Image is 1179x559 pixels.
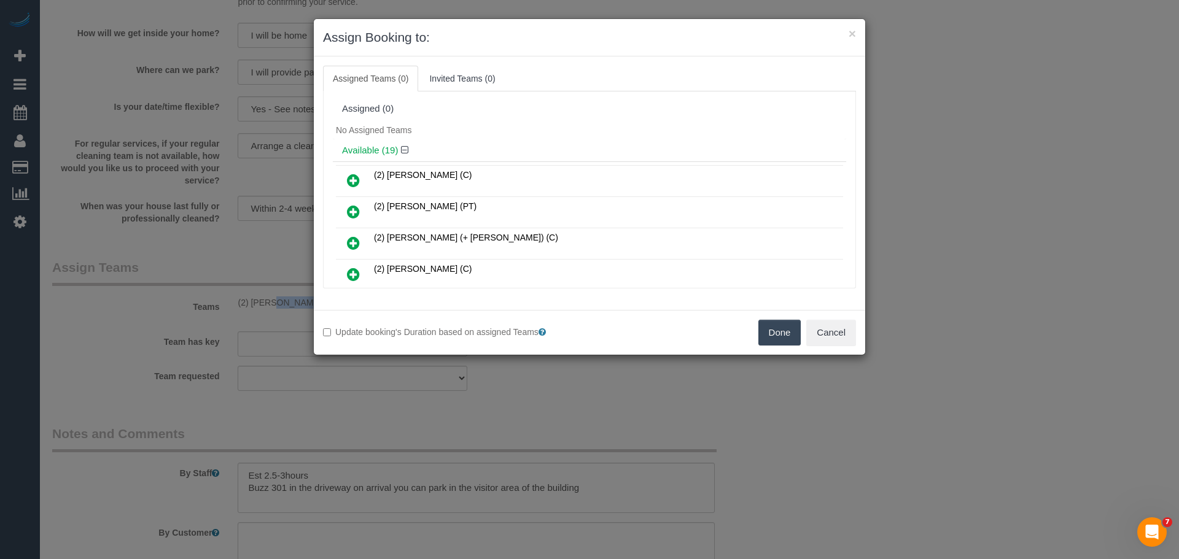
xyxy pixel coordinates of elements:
[342,145,837,156] h4: Available (19)
[342,104,837,114] div: Assigned (0)
[1162,517,1172,527] span: 7
[1137,517,1167,547] iframe: Intercom live chat
[323,66,418,91] a: Assigned Teams (0)
[758,320,801,345] button: Done
[323,326,580,338] label: Update booking's Duration based on assigned Teams
[374,264,472,274] span: (2) [PERSON_NAME] (C)
[806,320,856,345] button: Cancel
[323,28,856,47] h3: Assign Booking to:
[374,233,558,242] span: (2) [PERSON_NAME] (+ [PERSON_NAME]) (C)
[849,27,856,40] button: ×
[374,201,477,211] span: (2) [PERSON_NAME] (PT)
[374,170,472,180] span: (2) [PERSON_NAME] (C)
[323,328,331,336] input: Update booking's Duration based on assigned Teams
[336,125,411,135] span: No Assigned Teams
[419,66,505,91] a: Invited Teams (0)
